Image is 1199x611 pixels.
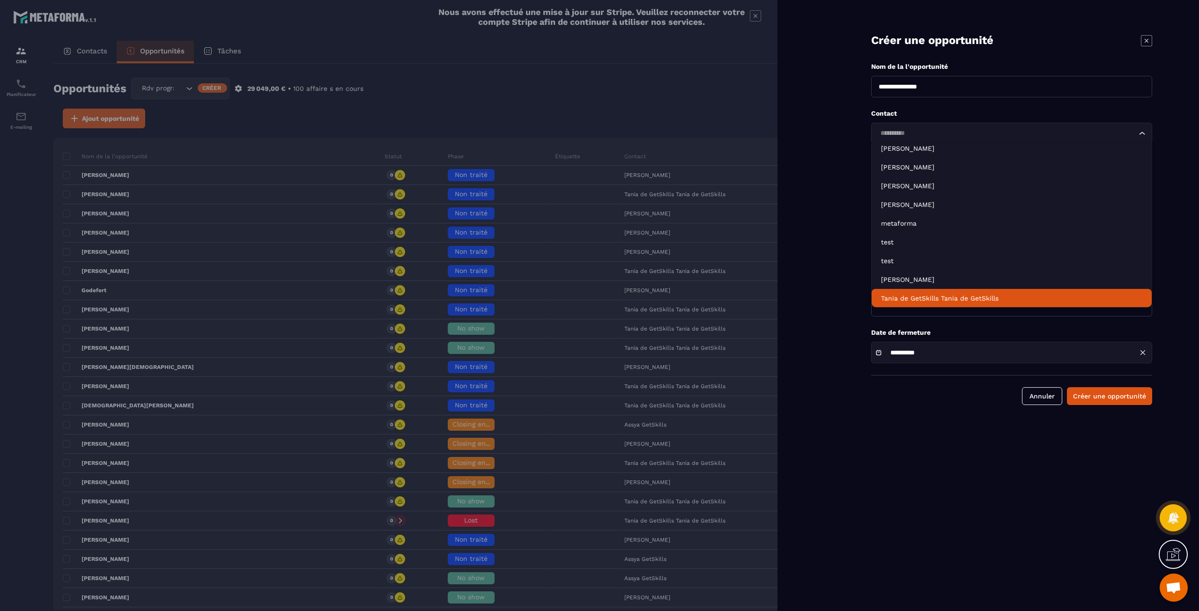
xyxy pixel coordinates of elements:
[877,128,1137,139] input: Search for option
[881,200,1142,209] p: Dany Mosse
[871,109,1152,118] p: Contact
[871,328,1152,337] p: Date de fermeture
[881,162,1142,172] p: Frédéric Gueye
[881,237,1142,247] p: test
[881,294,1142,303] p: Tania de GetSkills Tania de GetSkills
[1022,387,1062,405] button: Annuler
[1160,574,1188,602] a: Ouvrir le chat
[871,33,993,48] p: Créer une opportunité
[881,219,1142,228] p: metaforma
[881,256,1142,265] p: test
[881,275,1142,284] p: Assya BELAOUD
[871,62,1152,71] p: Nom de la l'opportunité
[881,181,1142,191] p: Anne Cros
[1067,387,1152,405] button: Créer une opportunité
[871,123,1152,144] div: Search for option
[881,144,1142,153] p: Frédéric Gueye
